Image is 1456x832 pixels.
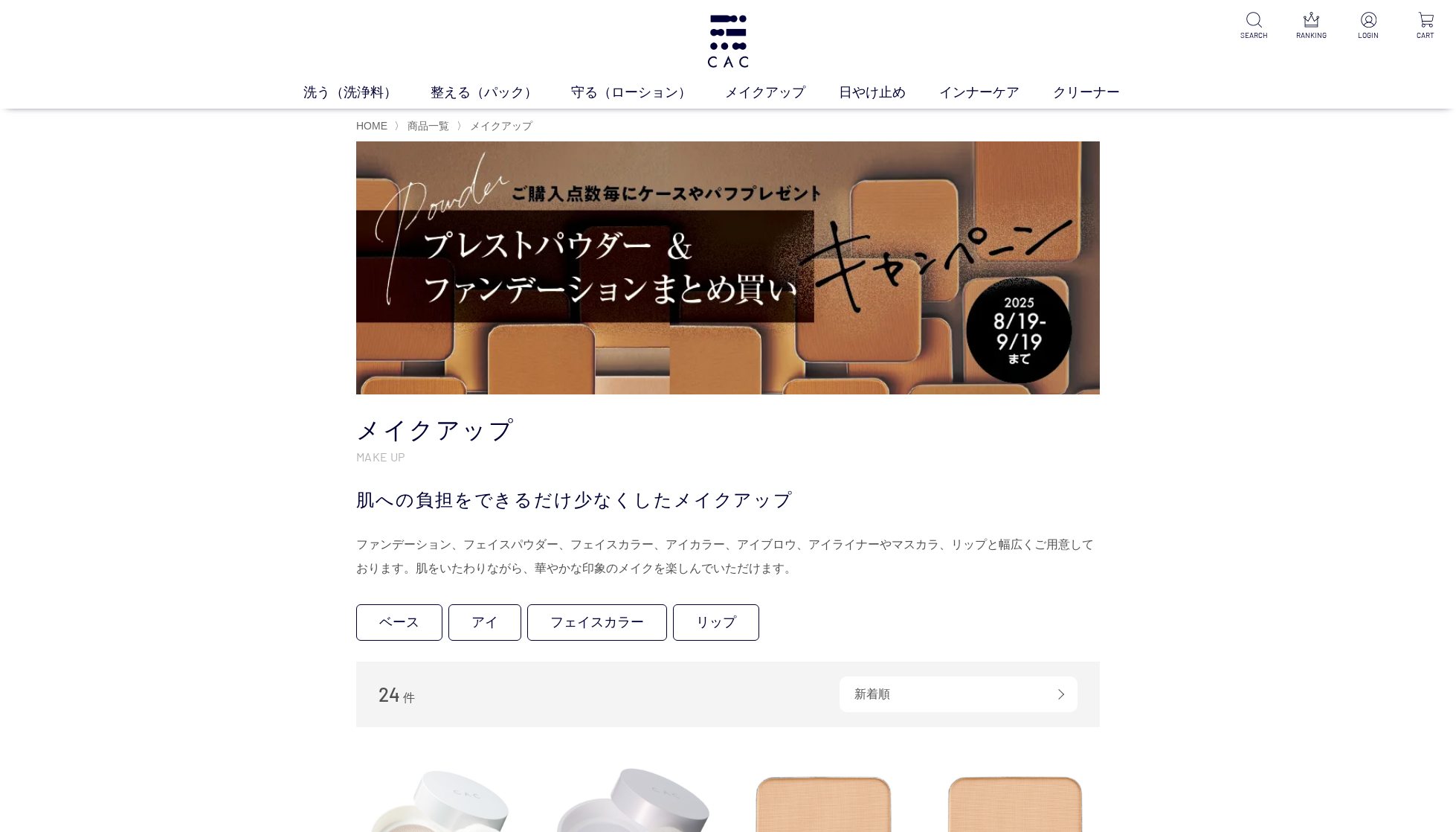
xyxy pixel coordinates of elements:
[1408,30,1444,41] p: CART
[939,83,1053,103] a: インナーケア
[470,120,532,132] span: メイクアップ
[1408,12,1444,41] a: CART
[405,120,449,132] a: 商品一覧
[1293,12,1330,41] a: RANKING
[356,415,1100,447] h1: メイクアップ
[403,691,415,704] span: 件
[356,604,442,641] a: ベース
[839,83,939,103] a: 日やけ止め
[303,83,431,103] a: 洗う（洗浄料）
[457,119,536,133] li: 〉
[705,15,752,68] img: logo
[467,120,532,132] a: メイクアップ
[394,119,453,133] li: 〉
[356,533,1100,580] div: ファンデーション、フェイスパウダー、フェイスカラー、アイカラー、アイブロウ、アイライナーやマスカラ、リップと幅広くご用意しております。肌をいたわりながら、華やかな印象のメイクを楽しんでいただけます。
[356,120,387,132] a: HOME
[1053,83,1153,103] a: クリーナー
[408,120,449,132] span: 商品一覧
[356,487,1100,513] div: 肌への負担をできるだけ少なくしたメイクアップ
[448,604,521,641] a: アイ
[527,604,667,641] a: フェイスカラー
[1350,12,1387,41] a: LOGIN
[431,83,571,103] a: 整える（パック）
[1293,30,1330,41] p: RANKING
[673,604,759,641] a: リップ
[379,682,400,705] span: 24
[571,83,725,103] a: 守る（ローション）
[356,449,1100,464] p: MAKE UP
[1350,30,1387,41] p: LOGIN
[725,83,839,103] a: メイクアップ
[1236,12,1272,41] a: SEARCH
[1236,30,1272,41] p: SEARCH
[840,676,1077,712] div: 新着順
